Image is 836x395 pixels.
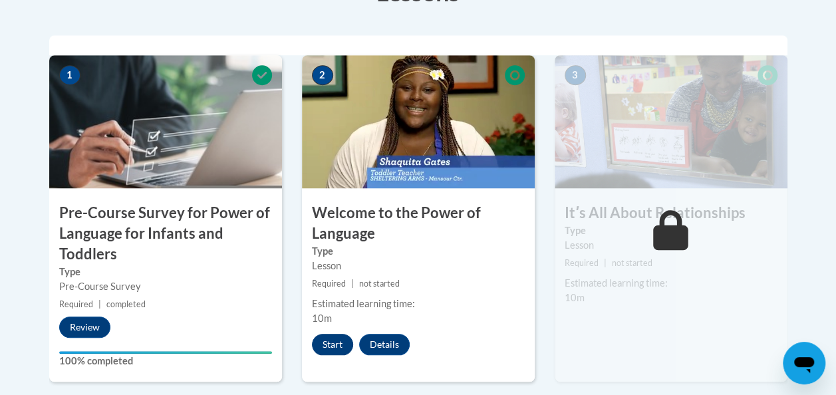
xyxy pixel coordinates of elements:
button: Review [59,317,110,338]
span: | [604,258,607,268]
span: not started [612,258,652,268]
span: 10m [565,292,585,303]
span: 1 [59,65,80,85]
span: Required [312,279,346,289]
div: Estimated learning time: [565,276,777,291]
div: Lesson [312,259,525,273]
div: Lesson [565,238,777,253]
iframe: Button to launch messaging window [783,342,825,384]
span: 10m [312,313,332,324]
h3: Itʹs All About Relationships [555,203,787,223]
span: 2 [312,65,333,85]
label: Type [312,244,525,259]
span: | [98,299,101,309]
span: 3 [565,65,586,85]
div: Your progress [59,351,272,354]
label: Type [565,223,777,238]
span: Required [59,299,93,309]
img: Course Image [49,55,282,188]
span: completed [106,299,146,309]
label: Type [59,265,272,279]
span: Required [565,258,599,268]
span: not started [359,279,400,289]
button: Details [359,334,410,355]
h3: Pre-Course Survey for Power of Language for Infants and Toddlers [49,203,282,264]
h3: Welcome to the Power of Language [302,203,535,244]
label: 100% completed [59,354,272,368]
button: Start [312,334,353,355]
img: Course Image [302,55,535,188]
div: Pre-Course Survey [59,279,272,294]
img: Course Image [555,55,787,188]
span: | [351,279,354,289]
div: Estimated learning time: [312,297,525,311]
